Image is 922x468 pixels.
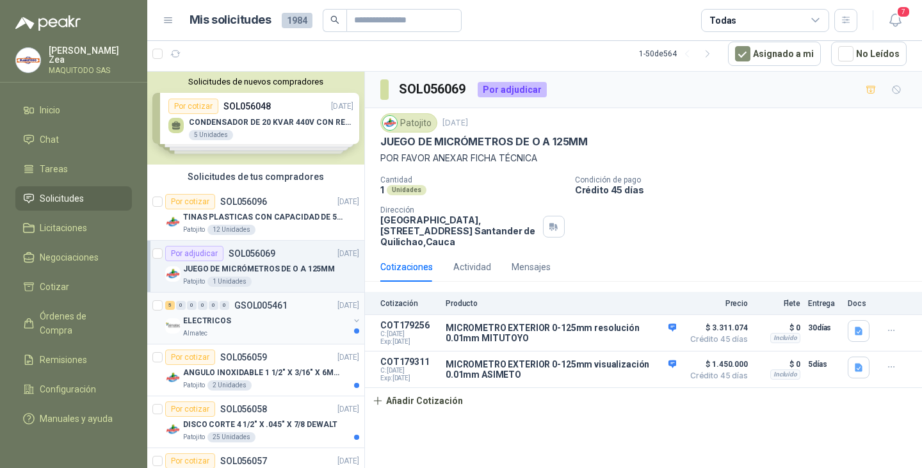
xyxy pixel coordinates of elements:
a: Negociaciones [15,245,132,270]
span: Órdenes de Compra [40,309,120,337]
a: Por cotizarSOL056058[DATE] Company LogoDISCO CORTE 4 1/2" X .045" X 7/8 DEWALTPatojito25 Unidades [147,396,364,448]
button: Asignado a mi [728,42,821,66]
div: Solicitudes de nuevos compradoresPor cotizarSOL056048[DATE] CONDENSADOR DE 20 KVAR 440V CON RESIS... [147,72,364,165]
span: Cotizar [40,280,69,294]
button: No Leídos [831,42,907,66]
a: Cotizar [15,275,132,299]
img: Company Logo [165,318,181,334]
div: 1 - 50 de 564 [639,44,718,64]
div: Patojito [380,113,437,133]
a: Inicio [15,98,132,122]
p: [DATE] [442,117,468,129]
p: $ 0 [756,357,800,372]
p: Cantidad [380,175,565,184]
a: Por cotizarSOL056059[DATE] Company LogoANGULO INOXIDABLE 1 1/2" X 3/16" X 6MTSPatojito2 Unidades [147,344,364,396]
div: 5 [165,301,175,310]
span: C: [DATE] [380,367,438,375]
div: Unidades [387,185,426,195]
p: Almatec [183,328,207,339]
img: Company Logo [16,48,40,72]
p: MICROMETRO EXTERIOR 0-125mm visualización 0.01mm ASIMETO [446,359,676,380]
button: Añadir Cotización [365,388,470,414]
p: SOL056059 [220,353,267,362]
p: $ 0 [756,320,800,335]
div: 0 [187,301,197,310]
h1: Mis solicitudes [190,11,271,29]
div: Incluido [770,369,800,380]
a: Tareas [15,157,132,181]
p: Patojito [183,225,205,235]
div: Actividad [453,260,491,274]
div: Por cotizar [165,401,215,417]
span: Inicio [40,103,60,117]
p: [DATE] [337,300,359,312]
a: Licitaciones [15,216,132,240]
p: TINAS PLASTICAS CON CAPACIDAD DE 50 KG [183,211,343,223]
div: Por cotizar [165,194,215,209]
p: SOL056096 [220,197,267,206]
p: 30 días [808,320,840,335]
span: Manuales y ayuda [40,412,113,426]
button: 7 [884,9,907,32]
p: Crédito 45 días [575,184,917,195]
div: 1 Unidades [207,277,252,287]
img: Company Logo [383,116,397,130]
p: COT179256 [380,320,438,330]
a: Por cotizarSOL056096[DATE] Company LogoTINAS PLASTICAS CON CAPACIDAD DE 50 KGPatojito12 Unidades [147,189,364,241]
p: Patojito [183,277,205,287]
div: Mensajes [512,260,551,274]
img: Logo peakr [15,15,81,31]
p: JUEGO DE MICRÓMETROS DE O A 125MM [183,263,335,275]
p: 1 [380,184,384,195]
a: Por adjudicarSOL056069[DATE] Company LogoJUEGO DE MICRÓMETROS DE O A 125MMPatojito1 Unidades [147,241,364,293]
p: Cotización [380,299,438,308]
p: Docs [848,299,873,308]
div: Todas [709,13,736,28]
span: 7 [896,6,910,18]
p: JUEGO DE MICRÓMETROS DE O A 125MM [380,135,588,149]
p: COT179311 [380,357,438,367]
span: $ 3.311.074 [684,320,748,335]
span: Chat [40,133,59,147]
div: Por adjudicar [478,82,547,97]
img: Company Logo [165,266,181,282]
span: Tareas [40,162,68,176]
span: Configuración [40,382,96,396]
span: Licitaciones [40,221,87,235]
span: Remisiones [40,353,87,367]
div: 2 Unidades [207,380,252,391]
p: Entrega [808,299,840,308]
p: Condición de pago [575,175,917,184]
a: Configuración [15,377,132,401]
p: SOL056058 [220,405,267,414]
span: Exp: [DATE] [380,375,438,382]
span: Solicitudes [40,191,84,206]
p: SOL056057 [220,456,267,465]
p: POR FAVOR ANEXAR FICHA TÉCNICA [380,151,907,165]
p: DISCO CORTE 4 1/2" X .045" X 7/8 DEWALT [183,419,337,431]
img: Company Logo [165,370,181,385]
p: [DATE] [337,403,359,416]
div: 12 Unidades [207,225,255,235]
a: Chat [15,127,132,152]
div: 0 [220,301,229,310]
span: $ 1.450.000 [684,357,748,372]
p: Flete [756,299,800,308]
p: Producto [446,299,676,308]
p: MAQUITODO SAS [49,67,132,74]
p: Patojito [183,380,205,391]
p: Precio [684,299,748,308]
span: Crédito 45 días [684,372,748,380]
a: Remisiones [15,348,132,372]
span: Crédito 45 días [684,335,748,343]
div: Incluido [770,333,800,343]
div: 25 Unidades [207,432,255,442]
span: Negociaciones [40,250,99,264]
p: GSOL005461 [234,301,287,310]
p: [DATE] [337,248,359,260]
span: search [330,15,339,24]
a: Solicitudes [15,186,132,211]
div: Cotizaciones [380,260,433,274]
p: SOL056069 [229,249,275,258]
div: Por cotizar [165,350,215,365]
